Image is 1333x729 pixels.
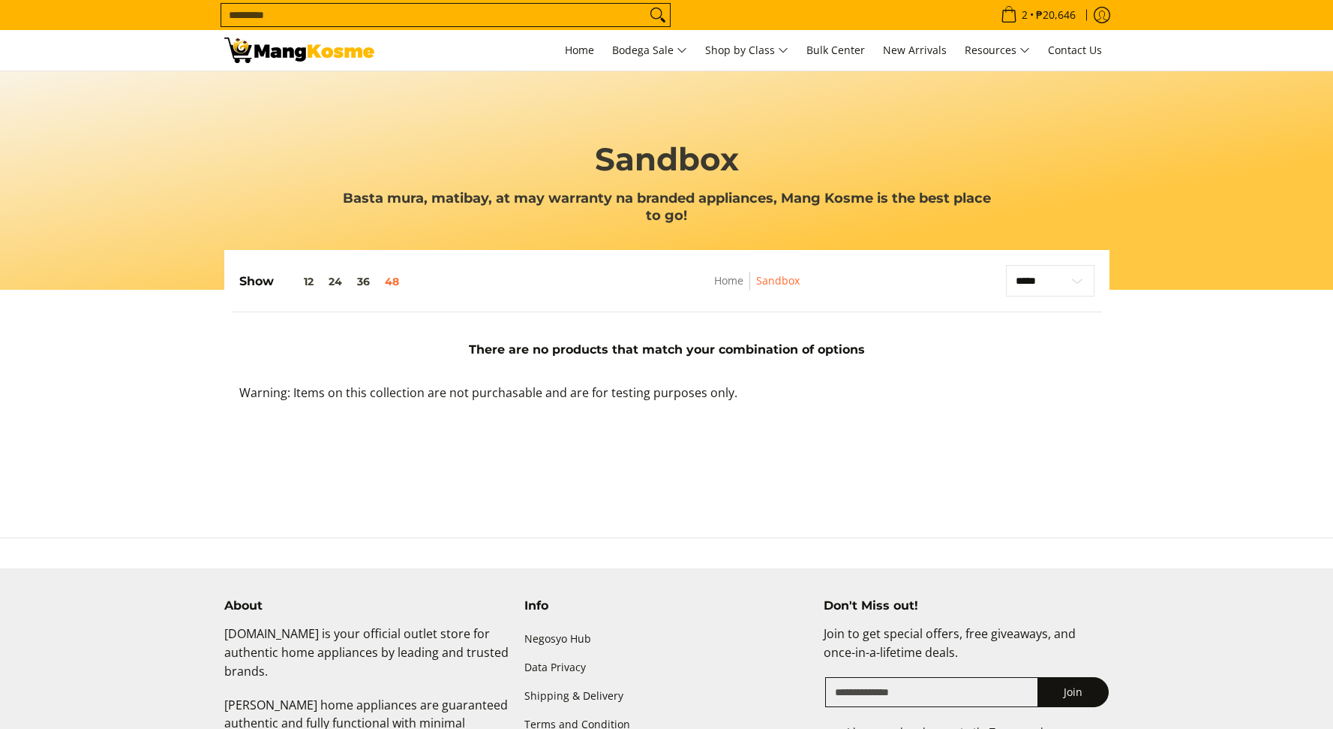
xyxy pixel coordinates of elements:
[698,30,796,71] a: Shop by Class
[799,30,872,71] a: Bulk Center
[1037,677,1109,707] button: Join
[224,598,509,613] h4: About
[1019,10,1030,20] span: 2
[957,30,1037,71] a: Resources
[612,41,687,60] span: Bodega Sale
[274,276,321,288] button: 12
[965,41,1030,60] span: Resources
[756,273,800,288] a: Sandbox
[232,342,1102,357] h5: There are no products that match your combination of options
[824,598,1109,613] h4: Don't Miss out!
[646,4,670,26] button: Search
[377,276,407,288] button: 48
[1048,43,1102,57] span: Contact Us
[605,30,695,71] a: Bodega Sale
[389,30,1109,71] nav: Main Menu
[524,682,809,711] a: Shipping & Delivery
[524,625,809,653] a: Negosyo Hub
[239,274,407,289] h5: Show
[524,598,809,613] h4: Info
[321,276,350,288] button: 24
[224,625,509,695] p: [DOMAIN_NAME] is your official outlet store for authentic home appliances by leading and trusted ...
[337,140,997,179] h1: Sandbox
[557,30,602,71] a: Home
[337,190,997,224] h3: Basta mura, matibay, at may warranty na branded appliances, Mang Kosme is the best place to go!
[824,625,1109,677] p: Join to get special offers, free giveaways, and once-in-a-lifetime deals.
[624,272,890,306] nav: Breadcrumbs
[1034,10,1078,20] span: ₱20,646
[524,653,809,682] a: Data Privacy
[996,7,1080,23] span: •
[714,273,743,288] a: Home
[1040,30,1109,71] a: Contact Us
[565,43,594,57] span: Home
[806,43,865,57] span: Bulk Center
[350,276,377,288] button: 36
[239,384,1094,417] p: Warning: Items on this collection are not purchasable and are for testing purposes only.
[705,41,788,60] span: Shop by Class
[883,43,947,57] span: New Arrivals
[224,38,374,63] img: Sandbox | Mang Kosme
[875,30,954,71] a: New Arrivals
